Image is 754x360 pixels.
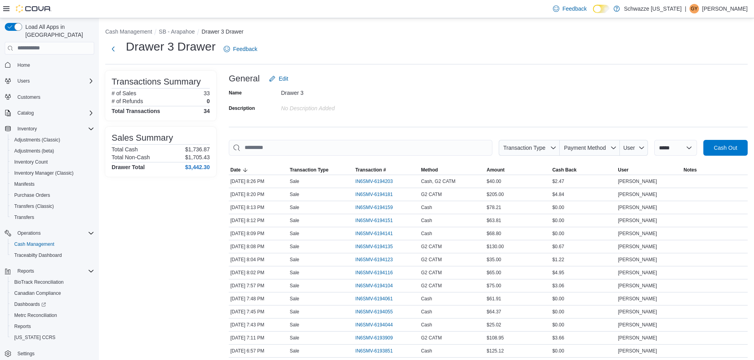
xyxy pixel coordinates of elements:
[112,108,160,114] h4: Total Transactions
[618,230,657,237] span: [PERSON_NAME]
[11,251,94,260] span: Traceabilty Dashboard
[487,217,501,224] span: $63.81
[551,268,616,277] div: $4.95
[288,165,354,175] button: Transaction Type
[551,203,616,212] div: $0.00
[14,228,44,238] button: Operations
[421,270,442,276] span: G2 CATM
[355,217,393,224] span: IN6SMV-6194151
[11,202,94,211] span: Transfers (Classic)
[618,167,629,173] span: User
[17,110,34,116] span: Catalog
[290,204,299,211] p: Sale
[421,296,432,302] span: Cash
[17,351,34,357] span: Settings
[618,217,657,224] span: [PERSON_NAME]
[421,256,442,263] span: G2 CATM
[126,39,216,55] h1: Drawer 3 Drawer
[14,148,54,154] span: Adjustments (beta)
[290,270,299,276] p: Sale
[2,123,97,134] button: Inventory
[11,146,94,156] span: Adjustments (beta)
[487,335,504,341] span: $108.95
[290,335,299,341] p: Sale
[355,256,393,263] span: IN6SMV-6194123
[112,146,138,153] h6: Total Cash
[618,322,657,328] span: [PERSON_NAME]
[551,281,616,290] div: $3.06
[487,178,501,185] span: $40.00
[11,190,94,200] span: Purchase Orders
[503,145,545,151] span: Transaction Type
[229,105,255,111] label: Description
[618,335,657,341] span: [PERSON_NAME]
[11,213,37,222] a: Transfers
[355,281,401,290] button: IN6SMV-6194104
[2,75,97,87] button: Users
[11,333,59,342] a: [US_STATE] CCRS
[618,178,657,185] span: [PERSON_NAME]
[8,156,97,168] button: Inventory Count
[487,167,505,173] span: Amount
[11,239,57,249] a: Cash Management
[112,154,150,160] h6: Total Non-Cash
[229,203,288,212] div: [DATE] 8:13 PM
[290,348,299,354] p: Sale
[8,145,97,156] button: Adjustments (beta)
[17,268,34,274] span: Reports
[551,216,616,225] div: $0.00
[355,242,401,251] button: IN6SMV-6194135
[355,322,393,328] span: IN6SMV-6194044
[229,255,288,264] div: [DATE] 8:04 PM
[290,191,299,198] p: Sale
[8,277,97,288] button: BioTrack Reconciliation
[551,294,616,303] div: $0.00
[487,204,501,211] span: $78.21
[290,322,299,328] p: Sale
[14,92,44,102] a: Customers
[421,167,438,173] span: Method
[11,135,63,145] a: Adjustments (Classic)
[551,229,616,238] div: $0.00
[551,242,616,251] div: $0.67
[618,309,657,315] span: [PERSON_NAME]
[2,228,97,239] button: Operations
[421,283,442,289] span: G2 CATM
[714,144,737,152] span: Cash Out
[229,165,288,175] button: Date
[487,191,504,198] span: $205.00
[551,255,616,264] div: $1.22
[11,213,94,222] span: Transfers
[8,212,97,223] button: Transfers
[290,178,299,185] p: Sale
[14,170,74,176] span: Inventory Manager (Classic)
[2,348,97,359] button: Settings
[620,140,648,156] button: User
[11,311,94,320] span: Metrc Reconciliation
[355,333,401,343] button: IN6SMV-6193909
[14,252,62,258] span: Traceabilty Dashboard
[201,28,243,35] button: Drawer 3 Drawer
[355,229,401,238] button: IN6SMV-6194141
[11,300,94,309] span: Dashboards
[8,134,97,145] button: Adjustments (Classic)
[105,28,748,37] nav: An example of EuiBreadcrumbs
[355,203,401,212] button: IN6SMV-6194159
[14,334,55,341] span: [US_STATE] CCRS
[485,165,551,175] button: Amount
[8,332,97,343] button: [US_STATE] CCRS
[487,348,504,354] span: $125.12
[203,108,210,114] h4: 34
[229,177,288,186] div: [DATE] 8:26 PM
[220,41,260,57] a: Feedback
[105,41,121,57] button: Next
[618,256,657,263] span: [PERSON_NAME]
[203,90,210,96] p: 33
[616,165,682,175] button: User
[421,230,432,237] span: Cash
[229,268,288,277] div: [DATE] 8:02 PM
[185,154,210,160] p: $1,705.43
[229,307,288,317] div: [DATE] 7:45 PM
[281,87,387,96] div: Drawer 3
